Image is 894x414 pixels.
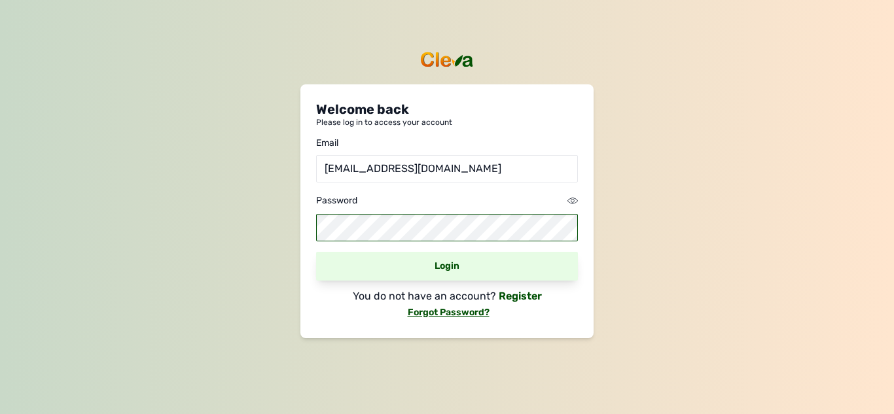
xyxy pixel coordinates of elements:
div: Email [316,137,578,150]
img: cleva_logo.png [418,50,476,69]
a: Register [496,290,542,302]
div: Login [316,252,578,281]
div: Password [316,194,357,207]
p: Please log in to access your account [316,118,578,126]
p: Welcome back [316,100,578,118]
p: You do not have an account? [353,288,496,304]
a: Forgot Password? [405,307,490,318]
